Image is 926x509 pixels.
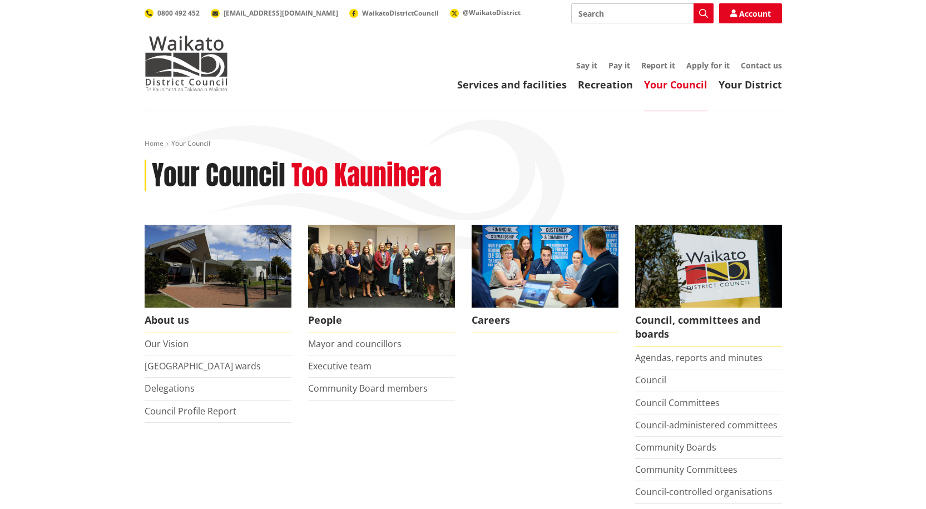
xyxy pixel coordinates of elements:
[635,397,720,409] a: Council Committees
[308,338,402,350] a: Mayor and councillors
[635,441,716,453] a: Community Boards
[145,225,291,333] a: WDC Building 0015 About us
[145,360,261,372] a: [GEOGRAPHIC_DATA] wards
[145,139,164,148] a: Home
[211,8,338,18] a: [EMAIL_ADDRESS][DOMAIN_NAME]
[635,374,666,386] a: Council
[644,78,707,91] a: Your Council
[686,60,730,71] a: Apply for it
[635,352,762,364] a: Agendas, reports and minutes
[719,3,782,23] a: Account
[578,78,633,91] a: Recreation
[635,225,782,347] a: Waikato-District-Council-sign Council, committees and boards
[576,60,597,71] a: Say it
[741,60,782,71] a: Contact us
[145,382,195,394] a: Delegations
[641,60,675,71] a: Report it
[463,8,521,17] span: @WaikatoDistrict
[608,60,630,71] a: Pay it
[635,486,773,498] a: Council-controlled organisations
[719,78,782,91] a: Your District
[145,8,200,18] a: 0800 492 452
[145,139,782,149] nav: breadcrumb
[145,225,291,308] img: WDC Building 0015
[308,225,455,308] img: 2022 Council
[157,8,200,18] span: 0800 492 452
[308,308,455,333] span: People
[635,419,778,431] a: Council-administered committees
[571,3,714,23] input: Search input
[145,405,236,417] a: Council Profile Report
[635,463,737,476] a: Community Committees
[152,160,285,192] h1: Your Council
[224,8,338,18] span: [EMAIL_ADDRESS][DOMAIN_NAME]
[308,225,455,333] a: 2022 Council People
[291,160,442,192] h2: Too Kaunihera
[145,36,228,91] img: Waikato District Council - Te Kaunihera aa Takiwaa o Waikato
[472,308,618,333] span: Careers
[472,225,618,333] a: Careers
[362,8,439,18] span: WaikatoDistrictCouncil
[635,308,782,347] span: Council, committees and boards
[472,225,618,308] img: Office staff in meeting - Career page
[308,360,372,372] a: Executive team
[457,78,567,91] a: Services and facilities
[308,382,428,394] a: Community Board members
[145,308,291,333] span: About us
[145,338,189,350] a: Our Vision
[635,225,782,308] img: Waikato-District-Council-sign
[349,8,439,18] a: WaikatoDistrictCouncil
[171,139,210,148] span: Your Council
[450,8,521,17] a: @WaikatoDistrict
